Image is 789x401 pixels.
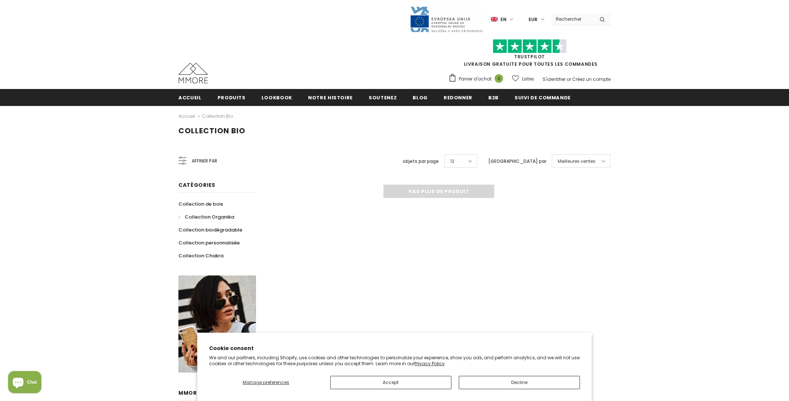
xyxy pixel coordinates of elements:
[330,376,451,389] button: Accept
[178,239,240,246] span: Collection personnalisée
[192,157,217,165] span: Affiner par
[178,89,202,106] a: Accueil
[567,76,571,82] span: or
[178,112,195,121] a: Accueil
[209,376,323,389] button: Manage preferences
[444,89,472,106] a: Redonner
[403,158,439,165] label: objets par page
[410,6,484,33] img: Javni Razpis
[178,249,223,262] a: Collection Chakra
[178,63,208,83] img: Cas MMORE
[308,89,353,106] a: Notre histoire
[551,14,594,24] input: Search Site
[243,379,289,385] span: Manage preferences
[459,75,492,83] span: Panier d'achat
[488,94,499,101] span: B2B
[558,158,595,165] span: Meilleures ventes
[512,72,534,85] a: Listes
[262,89,292,106] a: Lookbook
[308,94,353,101] span: Notre histoire
[178,126,245,136] span: Collection Bio
[522,75,534,83] span: Listes
[543,76,566,82] a: S'identifier
[529,16,537,23] span: EUR
[491,16,498,23] img: i-lang-1.png
[448,42,611,67] span: LIVRAISON GRATUITE POUR TOUTES LES COMMANDES
[6,371,44,395] inbox-online-store-chat: Shopify online store chat
[493,39,567,54] img: Faites confiance aux étoiles pilotes
[178,389,200,397] span: MMORE
[178,181,215,189] span: Catégories
[178,200,223,208] span: Collection de bois
[501,16,506,23] span: en
[209,345,580,352] h2: Cookie consent
[218,89,246,106] a: Produits
[202,113,233,119] a: Collection Bio
[178,210,234,223] a: Collection Organika
[178,226,242,233] span: Collection biodégradable
[262,94,292,101] span: Lookbook
[410,16,484,22] a: Javni Razpis
[448,73,507,85] a: Panier d'achat 0
[450,158,454,165] span: 12
[514,54,545,60] a: TrustPilot
[178,94,202,101] span: Accueil
[444,94,472,101] span: Redonner
[459,376,580,389] button: Decline
[413,89,428,106] a: Blog
[218,94,246,101] span: Produits
[488,158,546,165] label: [GEOGRAPHIC_DATA] par
[515,89,571,106] a: Suivi de commande
[185,213,234,220] span: Collection Organika
[209,355,580,366] p: We and our partners, including Shopify, use cookies and other technologies to personalize your ex...
[495,74,503,83] span: 0
[515,94,571,101] span: Suivi de commande
[413,94,428,101] span: Blog
[178,252,223,259] span: Collection Chakra
[488,89,499,106] a: B2B
[414,360,445,367] a: Privacy Policy
[572,76,611,82] a: Créez un compte
[178,236,240,249] a: Collection personnalisée
[369,94,397,101] span: soutenez
[369,89,397,106] a: soutenez
[178,198,223,210] a: Collection de bois
[178,223,242,236] a: Collection biodégradable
